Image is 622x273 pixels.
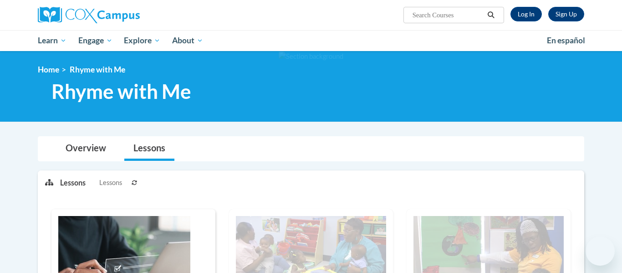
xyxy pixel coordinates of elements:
[487,12,495,19] i: 
[38,65,59,74] a: Home
[38,7,140,23] img: Cox Campus
[38,7,211,23] a: Cox Campus
[124,35,160,46] span: Explore
[124,137,174,161] a: Lessons
[548,7,584,21] a: Register
[166,30,209,51] a: About
[70,65,125,74] span: Rhyme with Me
[279,52,343,62] img: Section background
[56,137,115,161] a: Overview
[547,36,585,45] span: En español
[99,178,122,188] span: Lessons
[72,30,118,51] a: Engage
[38,35,66,46] span: Learn
[412,10,484,21] input: Search Courses
[32,30,72,51] a: Learn
[118,30,166,51] a: Explore
[510,7,542,21] a: Log In
[541,31,591,50] a: En español
[78,35,112,46] span: Engage
[51,79,191,103] span: Rhyme with Me
[172,35,203,46] span: About
[60,178,86,188] p: Lessons
[24,30,598,51] div: Main menu
[586,237,615,266] iframe: Button to launch messaging window
[484,10,498,21] button: Search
